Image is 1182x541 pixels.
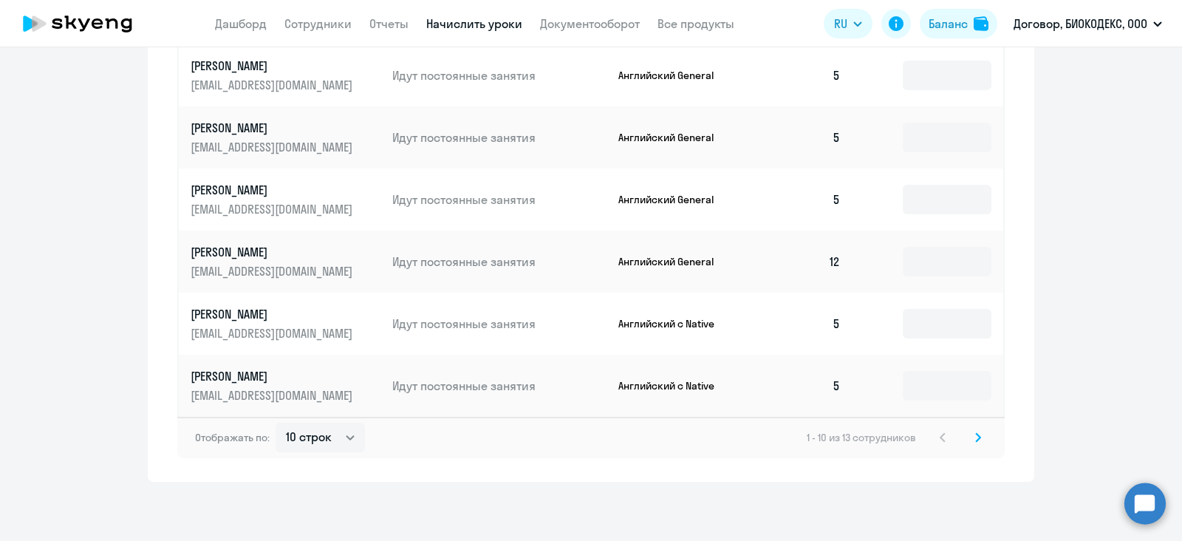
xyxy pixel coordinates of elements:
[749,106,853,169] td: 5
[284,16,352,31] a: Сотрудники
[191,58,356,74] p: [PERSON_NAME]
[191,58,380,93] a: [PERSON_NAME][EMAIL_ADDRESS][DOMAIN_NAME]
[1006,6,1169,41] button: Договор, БИОКОДЕКС, ООО
[215,16,267,31] a: Дашборд
[191,120,380,155] a: [PERSON_NAME][EMAIL_ADDRESS][DOMAIN_NAME]
[369,16,409,31] a: Отчеты
[824,9,872,38] button: RU
[749,355,853,417] td: 5
[392,254,607,270] p: Идут постоянные занятия
[392,316,607,332] p: Идут постоянные занятия
[191,368,356,384] p: [PERSON_NAME]
[749,44,853,106] td: 5
[929,15,968,33] div: Баланс
[618,379,729,392] p: Английский с Native
[426,16,522,31] a: Начислить уроки
[618,193,729,206] p: Английский General
[749,169,853,231] td: 5
[834,15,847,33] span: RU
[191,139,356,155] p: [EMAIL_ADDRESS][DOMAIN_NAME]
[392,378,607,394] p: Идут постоянные занятия
[392,67,607,84] p: Идут постоянные занятия
[191,182,380,217] a: [PERSON_NAME][EMAIL_ADDRESS][DOMAIN_NAME]
[191,368,380,404] a: [PERSON_NAME][EMAIL_ADDRESS][DOMAIN_NAME]
[392,191,607,208] p: Идут постоянные занятия
[191,201,356,217] p: [EMAIL_ADDRESS][DOMAIN_NAME]
[191,120,356,136] p: [PERSON_NAME]
[191,306,356,322] p: [PERSON_NAME]
[807,431,916,444] span: 1 - 10 из 13 сотрудников
[191,182,356,198] p: [PERSON_NAME]
[618,131,729,144] p: Английский General
[540,16,640,31] a: Документооборот
[657,16,734,31] a: Все продукты
[618,255,729,268] p: Английский General
[749,231,853,293] td: 12
[195,431,270,444] span: Отображать по:
[618,317,729,330] p: Английский с Native
[191,387,356,404] p: [EMAIL_ADDRESS][DOMAIN_NAME]
[191,325,356,341] p: [EMAIL_ADDRESS][DOMAIN_NAME]
[749,293,853,355] td: 5
[392,129,607,146] p: Идут постоянные занятия
[974,16,988,31] img: balance
[920,9,997,38] button: Балансbalance
[191,77,356,93] p: [EMAIL_ADDRESS][DOMAIN_NAME]
[191,244,380,279] a: [PERSON_NAME][EMAIL_ADDRESS][DOMAIN_NAME]
[191,263,356,279] p: [EMAIL_ADDRESS][DOMAIN_NAME]
[618,69,729,82] p: Английский General
[1014,15,1147,33] p: Договор, БИОКОДЕКС, ООО
[191,306,380,341] a: [PERSON_NAME][EMAIL_ADDRESS][DOMAIN_NAME]
[191,244,356,260] p: [PERSON_NAME]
